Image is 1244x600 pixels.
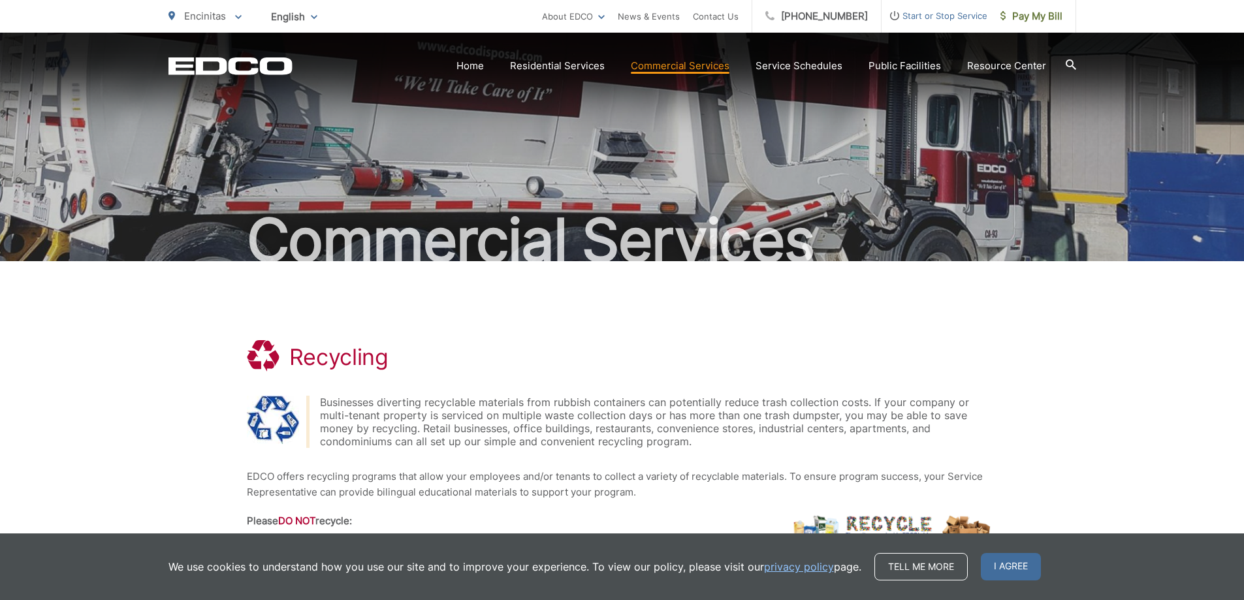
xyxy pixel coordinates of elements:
[693,8,739,24] a: Contact Us
[168,208,1076,273] h2: Commercial Services
[247,513,678,539] th: Please recycle:
[756,58,842,74] a: Service Schedules
[320,396,998,448] div: Businesses diverting recyclable materials from rubbish containers can potentially reduce trash co...
[247,396,299,444] img: Recycling Symbol
[184,10,226,22] span: Encinitas
[247,469,998,500] p: EDCO offers recycling programs that allow your employees and/or tenants to collect a variety of r...
[764,559,834,575] a: privacy policy
[168,57,293,75] a: EDCD logo. Return to the homepage.
[981,553,1041,580] span: I agree
[456,58,484,74] a: Home
[278,514,315,527] strong: DO NOT
[631,58,729,74] a: Commercial Services
[618,8,680,24] a: News & Events
[874,553,968,580] a: Tell me more
[869,58,941,74] a: Public Facilities
[510,58,605,74] a: Residential Services
[168,559,861,575] p: We use cookies to understand how you use our site and to improve your experience. To view our pol...
[967,58,1046,74] a: Resource Center
[289,344,389,370] h1: Recycling
[261,5,327,28] span: English
[542,8,605,24] a: About EDCO
[1000,8,1062,24] span: Pay My Bill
